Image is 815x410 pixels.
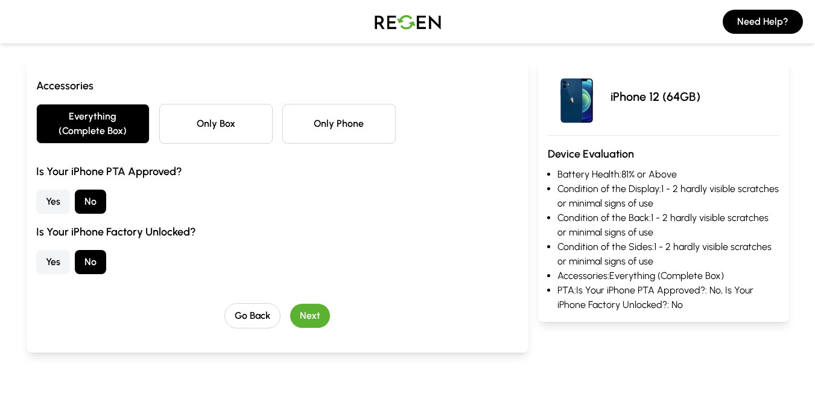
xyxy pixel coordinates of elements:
[366,5,450,39] img: Logo
[610,88,700,105] p: iPhone 12 (64GB)
[224,303,281,328] button: Go Back
[557,269,779,283] li: Accessories: Everything (Complete Box)
[36,223,519,240] h3: Is Your iPhone Factory Unlocked?
[557,167,779,182] li: Battery Health: 81% or Above
[548,146,779,162] h3: Device Evaluation
[557,211,779,240] li: Condition of the Back: 1 - 2 hardly visible scratches or minimal signs of use
[75,190,106,214] button: No
[282,104,396,144] button: Only Phone
[557,182,779,211] li: Condition of the Display: 1 - 2 hardly visible scratches or minimal signs of use
[557,240,779,269] li: Condition of the Sides: 1 - 2 hardly visible scratches or minimal signs of use
[159,104,273,144] button: Only Box
[723,10,803,34] button: Need Help?
[36,104,150,144] button: Everything (Complete Box)
[36,77,519,94] h3: Accessories
[36,190,70,214] button: Yes
[548,68,606,126] img: iPhone 12
[290,304,330,328] button: Next
[36,163,519,180] h3: Is Your iPhone PTA Approved?
[75,250,106,274] button: No
[36,250,70,274] button: Yes
[557,283,779,312] li: PTA: Is Your iPhone PTA Approved?: No, Is Your iPhone Factory Unlocked?: No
